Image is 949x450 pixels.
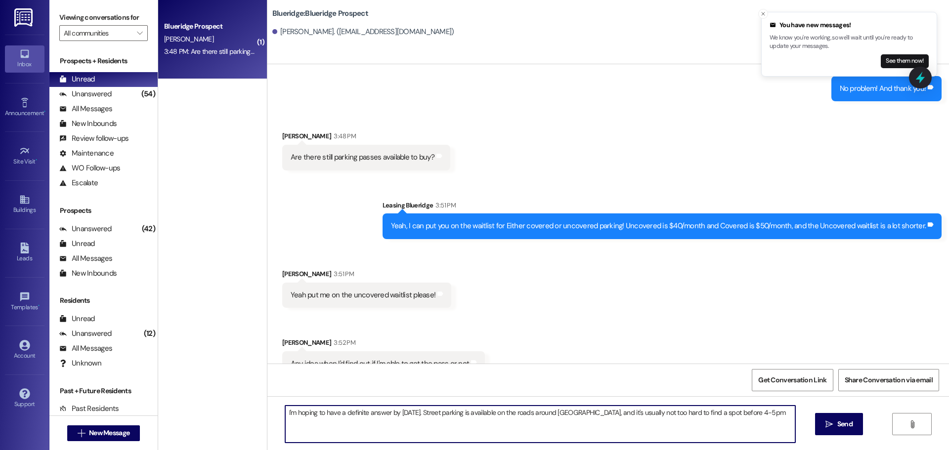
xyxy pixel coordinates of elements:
[391,221,926,231] div: Yeah, I can put you on the waitlist for Either covered or uncovered parking! Uncovered is $40/mon...
[825,420,833,428] i: 
[845,375,933,385] span: Share Conversation via email
[5,191,44,218] a: Buildings
[5,385,44,412] a: Support
[59,253,112,264] div: All Messages
[89,428,129,438] span: New Message
[752,369,833,391] button: Get Conversation Link
[44,108,45,115] span: •
[5,143,44,169] a: Site Visit •
[5,288,44,315] a: Templates •
[331,131,355,141] div: 3:48 PM
[291,290,435,300] div: Yeah put me on the uncovered waitlist please!
[59,119,117,129] div: New Inbounds
[838,369,939,391] button: Share Conversation via email
[5,337,44,364] a: Account
[908,420,916,428] i: 
[59,224,112,234] div: Unanswered
[59,268,117,279] div: New Inbounds
[164,21,256,32] div: Blueridge Prospect
[272,27,454,37] div: [PERSON_NAME]. ([EMAIL_ADDRESS][DOMAIN_NAME])
[64,25,132,41] input: All communities
[38,302,40,309] span: •
[331,337,355,348] div: 3:52 PM
[59,10,148,25] label: Viewing conversations for
[36,157,37,164] span: •
[139,221,158,237] div: (42)
[59,239,95,249] div: Unread
[14,8,35,27] img: ResiDesk Logo
[770,20,929,30] div: You have new messages!
[770,34,929,51] p: We know you're working, so we'll wait until you're ready to update your messages.
[59,104,112,114] div: All Messages
[282,269,451,283] div: [PERSON_NAME]
[59,163,120,173] div: WO Follow-ups
[164,35,214,43] span: [PERSON_NAME]
[49,295,158,306] div: Residents
[282,131,450,145] div: [PERSON_NAME]
[5,240,44,266] a: Leads
[59,148,114,159] div: Maintenance
[5,45,44,72] a: Inbox
[282,337,485,351] div: [PERSON_NAME]
[59,343,112,354] div: All Messages
[383,200,942,214] div: Leasing Blueridge
[285,406,795,443] textarea: I'm hoping to have a definite answer by [DATE]. Street parking is available on the roads around [...
[881,54,929,68] button: See them now!
[137,29,142,37] i: 
[840,83,926,94] div: No problem! And thank you!
[331,269,353,279] div: 3:51 PM
[59,314,95,324] div: Unread
[837,419,853,429] span: Send
[291,152,434,163] div: Are there still parking passes available to buy?
[141,326,158,341] div: (12)
[272,8,368,19] b: Blueridge: Blueridge Prospect
[59,328,112,339] div: Unanswered
[139,86,158,102] div: (54)
[78,429,85,437] i: 
[59,178,98,188] div: Escalate
[433,200,455,210] div: 3:51 PM
[291,359,469,369] div: Any idea when I'd find out if I'm able to get the pass or not
[164,47,323,56] div: 3:48 PM: Are there still parking passes available to buy?
[49,205,158,216] div: Prospects
[49,56,158,66] div: Prospects + Residents
[815,413,863,435] button: Send
[59,404,119,414] div: Past Residents
[59,358,101,368] div: Unknown
[758,9,768,19] button: Close toast
[49,386,158,396] div: Past + Future Residents
[59,133,129,144] div: Review follow-ups
[59,89,112,99] div: Unanswered
[758,375,826,385] span: Get Conversation Link
[67,425,140,441] button: New Message
[59,74,95,84] div: Unread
